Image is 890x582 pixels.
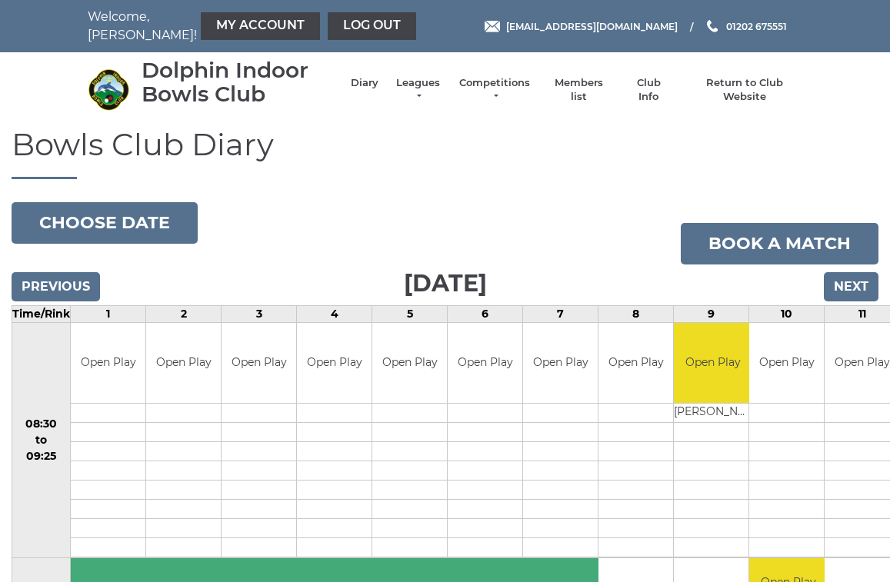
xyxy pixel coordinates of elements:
[71,305,146,322] td: 1
[448,305,523,322] td: 6
[201,12,320,40] a: My Account
[674,323,752,404] td: Open Play
[485,21,500,32] img: Email
[626,76,671,104] a: Club Info
[458,76,532,104] a: Competitions
[12,202,198,244] button: Choose date
[705,19,787,34] a: Phone us 01202 675551
[523,305,598,322] td: 7
[372,305,448,322] td: 5
[824,272,878,301] input: Next
[12,128,878,179] h1: Bowls Club Diary
[88,68,130,111] img: Dolphin Indoor Bowls Club
[749,305,825,322] td: 10
[749,323,824,404] td: Open Play
[598,305,674,322] td: 8
[146,323,221,404] td: Open Play
[88,8,372,45] nav: Welcome, [PERSON_NAME]!
[707,20,718,32] img: Phone us
[146,305,222,322] td: 2
[351,76,378,90] a: Diary
[328,12,416,40] a: Log out
[523,323,598,404] td: Open Play
[448,323,522,404] td: Open Play
[372,323,447,404] td: Open Play
[142,58,335,106] div: Dolphin Indoor Bowls Club
[506,20,678,32] span: [EMAIL_ADDRESS][DOMAIN_NAME]
[674,305,749,322] td: 9
[222,305,297,322] td: 3
[547,76,611,104] a: Members list
[222,323,296,404] td: Open Play
[686,76,802,104] a: Return to Club Website
[297,305,372,322] td: 4
[681,223,878,264] a: Book a match
[394,76,442,104] a: Leagues
[12,305,71,322] td: Time/Rink
[297,323,372,404] td: Open Play
[12,322,71,558] td: 08:30 to 09:25
[674,404,752,423] td: [PERSON_NAME]
[71,323,145,404] td: Open Play
[598,323,673,404] td: Open Play
[12,272,100,301] input: Previous
[726,20,787,32] span: 01202 675551
[485,19,678,34] a: Email [EMAIL_ADDRESS][DOMAIN_NAME]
